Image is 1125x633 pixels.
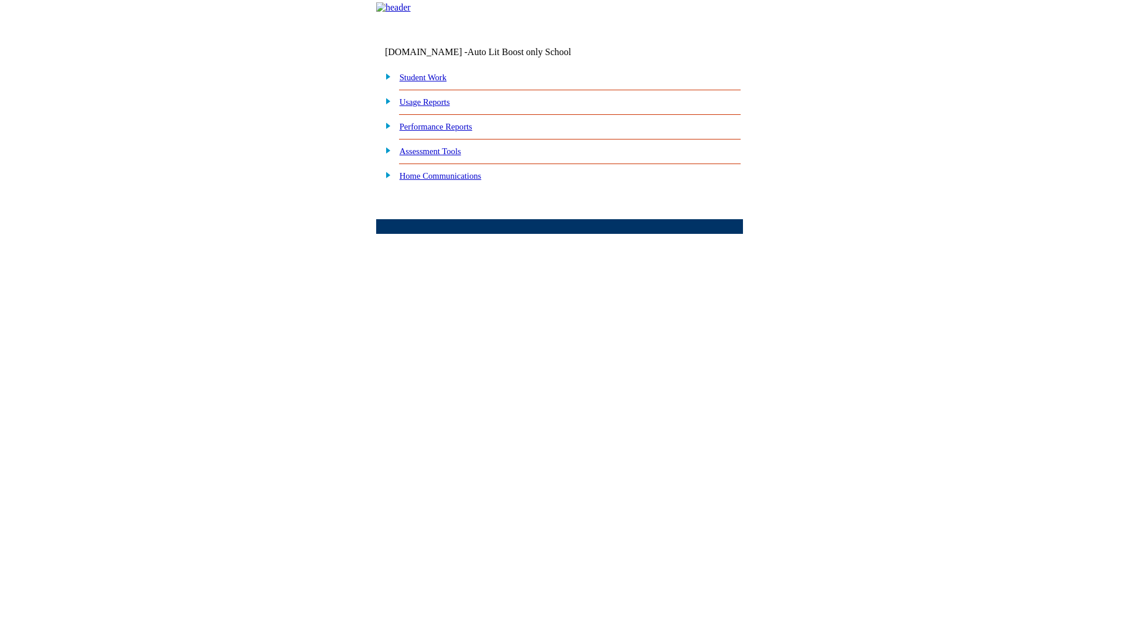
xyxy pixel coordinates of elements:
[468,47,571,57] nobr: Auto Lit Boost only School
[376,2,411,13] img: header
[379,96,391,106] img: plus.gif
[400,171,482,181] a: Home Communications
[379,120,391,131] img: plus.gif
[400,147,461,156] a: Assessment Tools
[400,122,472,131] a: Performance Reports
[379,169,391,180] img: plus.gif
[385,47,601,57] td: [DOMAIN_NAME] -
[379,145,391,155] img: plus.gif
[379,71,391,81] img: plus.gif
[400,73,446,82] a: Student Work
[400,97,450,107] a: Usage Reports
